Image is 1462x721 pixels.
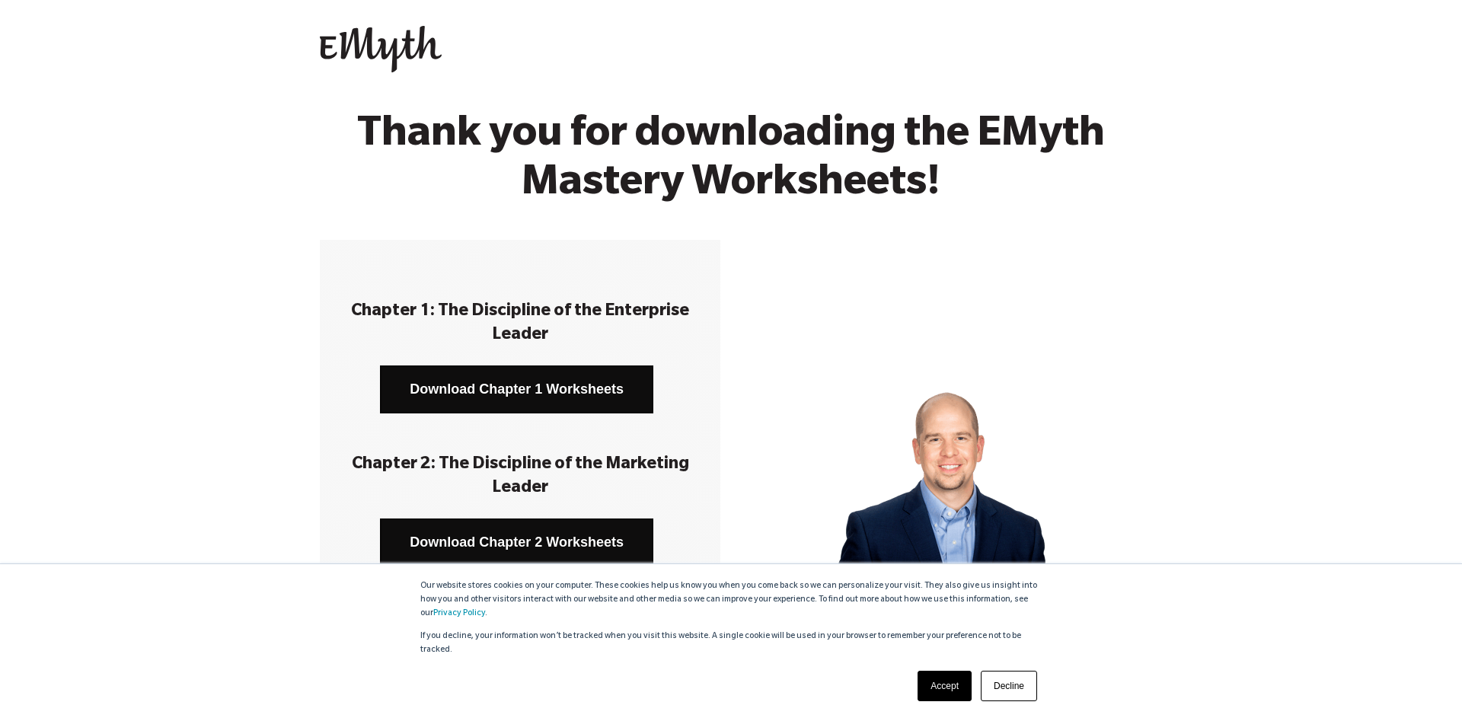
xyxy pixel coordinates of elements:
[838,359,1045,566] img: Jon_Slater_web
[316,114,1146,211] h2: Thank you for downloading the EMyth Mastery Worksheets!
[320,26,442,73] img: EMyth
[420,630,1042,657] p: If you decline, your information won’t be tracked when you visit this website. A single cookie wi...
[433,609,485,618] a: Privacy Policy
[981,671,1037,701] a: Decline
[380,365,653,413] a: Download Chapter 1 Worksheets
[343,301,697,348] h3: Chapter 1: The Discipline of the Enterprise Leader
[380,518,653,566] a: Download Chapter 2 Worksheets
[420,579,1042,621] p: Our website stores cookies on your computer. These cookies help us know you when you come back so...
[918,671,972,701] a: Accept
[343,454,697,501] h3: Chapter 2: The Discipline of the Marketing Leader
